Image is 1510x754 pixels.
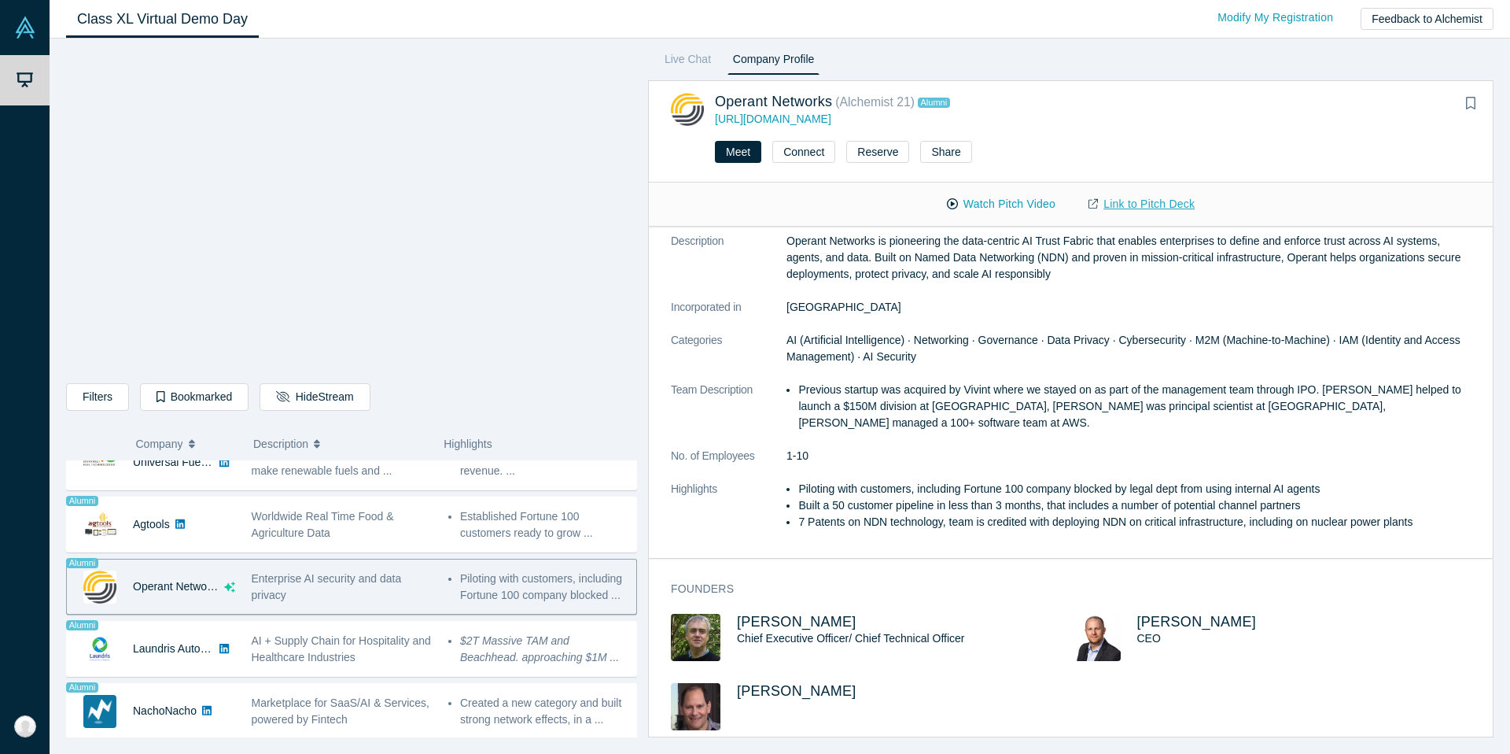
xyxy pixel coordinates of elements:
[671,93,704,126] img: Operant Networks's Logo
[930,190,1072,218] button: Watch Pitch Video
[1137,614,1257,630] a: [PERSON_NAME]
[83,571,116,604] img: Operant Networks's Logo
[136,427,238,460] button: Company
[460,446,628,479] li: Pipeline of customers for $250m revenue. ...
[83,633,116,666] img: Laundris Autonomous Inventory Management's Logo
[460,695,628,728] li: Created a new category and built strong network effects, in a ...
[460,571,628,604] li: Piloting with customers, including Fortune 100 company blocked ...
[253,427,427,460] button: Description
[14,715,36,737] img: Madonna Castro Perez's Account
[715,141,761,163] button: Meet
[786,334,1460,363] span: AI (Artificial Intelligence) · Networking · Governance · Data Privacy · Cybersecurity · M2M (Mach...
[1201,4,1350,31] a: Modify My Registration
[846,141,909,163] button: Reserve
[14,17,36,39] img: Alchemist Vault Logo
[66,1,259,38] a: Class XL Virtual Demo Day
[66,558,98,568] span: Alumni
[67,51,636,371] iframe: Alchemist Class XL Demo Day: Vault
[786,233,1471,283] p: Operant Networks is pioneering the data-centric AI Trust Fabric that enables enterprises to defin...
[671,382,786,448] dt: Team Description
[66,383,129,411] button: Filters
[66,682,98,693] span: Alumni
[133,642,355,655] a: Laundris Autonomous Inventory Management
[772,141,835,163] button: Connect
[460,508,628,541] li: Established Fortune 100 customers ready to grow ...
[252,697,429,726] span: Marketplace for SaaS/AI & Services, powered by Fintech
[1361,8,1493,30] button: Feedback to Alchemist
[1137,632,1161,645] span: CEO
[671,332,786,382] dt: Categories
[671,614,720,661] img: Randy King's Profile Image
[252,448,409,477] span: Chemical technology platform to make renewable fuels and ...
[715,113,831,125] a: [URL][DOMAIN_NAME]
[671,481,786,547] dt: Highlights
[786,448,1471,464] dd: 1-10
[671,299,786,332] dt: Incorporated in
[253,427,308,460] span: Description
[66,620,98,630] span: Alumni
[918,98,950,108] span: Alumni
[798,382,1471,431] li: Previous startup was acquired by Vivint where we stayed on as part of the management team through...
[1071,614,1121,661] img: Keith Rose's Profile Image
[136,427,183,460] span: Company
[252,572,402,601] span: Enterprise AI security and data privacy
[140,383,249,411] button: Bookmarked
[671,233,786,299] dt: Description
[224,582,235,593] svg: dsa ai sparkles
[671,448,786,481] dt: No. of Employees
[671,683,720,730] img: Dave Bass's Profile Image
[786,299,1471,316] dd: [GEOGRAPHIC_DATA]
[671,581,1449,597] h3: Founders
[835,95,915,109] small: ( Alchemist 21 )
[798,497,1471,514] li: Built a 50 customer pipeline in less than 3 months, that includes a number of potential channel p...
[1072,190,1211,218] a: Link to Pitch Deck
[715,94,832,109] a: Operant Networks
[1460,93,1482,115] button: Bookmark
[737,683,856,699] a: [PERSON_NAME]
[737,632,964,645] span: Chief Executive Officer/ Chief Technical Officer
[252,634,431,663] span: AI + Supply Chain for Hospitality and Healthcare Industries
[133,456,271,468] a: Universal Fuel Technologies
[659,50,716,75] a: Live Chat
[133,704,197,717] a: NachoNacho
[83,446,116,479] img: Universal Fuel Technologies's Logo
[133,518,170,530] a: Agtools
[798,514,1471,530] li: 7 Patents on NDN technology, team is credited with deploying NDN on critical infrastructure, incl...
[83,695,116,728] img: NachoNacho's Logo
[252,510,394,539] span: Worldwide Real Time Food & Agriculture Data
[83,508,116,541] img: Agtools's Logo
[66,496,98,506] span: Alumni
[920,141,971,163] button: Share
[133,580,222,593] a: Operant Networks
[737,614,856,630] a: [PERSON_NAME]
[460,634,619,663] em: $2T Massive TAM and Beachhead. approaching $1M ...
[798,481,1471,497] li: Piloting with customers, including Fortune 100 company blocked by legal dept from using internal ...
[260,383,370,411] button: HideStream
[444,438,492,450] span: Highlights
[727,50,819,75] a: Company Profile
